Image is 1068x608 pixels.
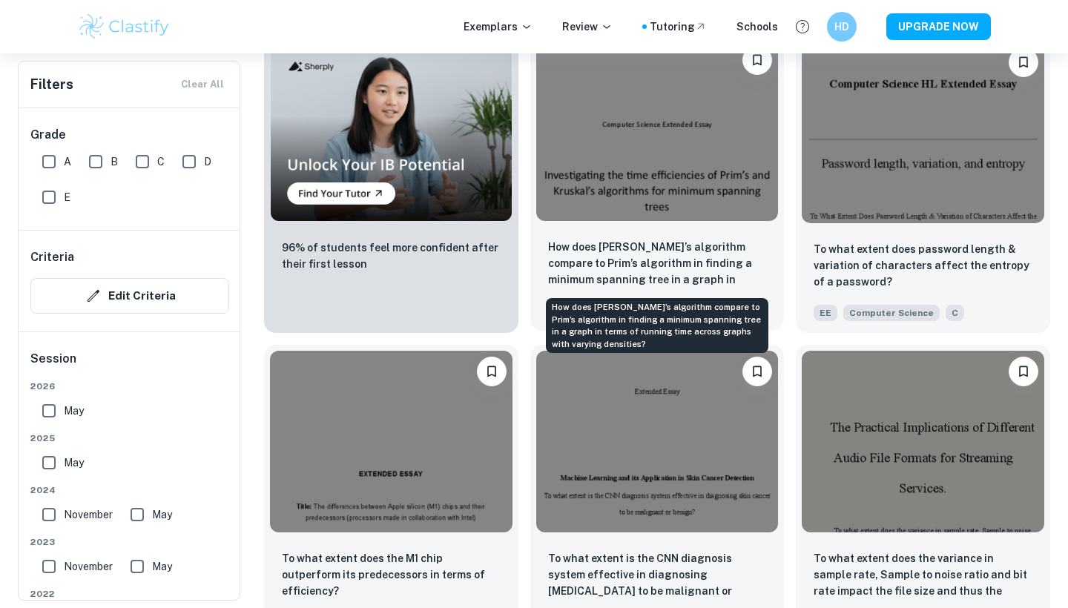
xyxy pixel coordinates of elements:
img: Computer Science EE example thumbnail: To what extent does the variance in samp [802,351,1044,532]
h6: Filters [30,74,73,95]
span: D [204,153,211,170]
button: Bookmark [1009,47,1038,77]
p: Exemplars [464,19,533,35]
a: Schools [736,19,778,35]
span: May [152,558,172,575]
p: To what extent does the M1 chip outperform its predecessors in terms of efficiency? [282,550,501,599]
span: 2025 [30,432,229,445]
span: May [64,403,84,419]
button: Bookmark [477,357,507,386]
span: A [64,153,71,170]
div: How does [PERSON_NAME]’s algorithm compare to Prim’s algorithm in finding a minimum spanning tree... [546,298,768,353]
p: How does Kruskal’s algorithm compare to Prim’s algorithm in finding a minimum spanning tree in a ... [548,239,767,289]
a: Tutoring [650,19,707,35]
span: C [157,153,165,170]
span: 2024 [30,483,229,497]
img: Thumbnail [270,42,512,222]
span: November [64,558,113,575]
a: BookmarkTo what extent does password length & variation of characters affect the entropy of a pas... [796,36,1050,333]
h6: HD [834,19,851,35]
span: May [64,455,84,471]
button: Edit Criteria [30,278,229,314]
button: Bookmark [742,45,772,75]
p: Review [562,19,613,35]
p: To what extent is the CNN diagnosis system effective in diagnosing skin cancer to be malignant or... [548,550,767,601]
span: EE [814,305,837,321]
span: 2023 [30,535,229,549]
p: To what extent does password length & variation of characters affect the entropy of a password? [814,241,1032,290]
img: Clastify logo [77,12,171,42]
a: BookmarkHow does Kruskal’s algorithm compare to Prim’s algorithm in finding a minimum spanning tr... [530,36,785,333]
img: Computer Science EE example thumbnail: How does Kruskal’s algorithm compare to [536,39,779,221]
span: 2022 [30,587,229,601]
img: Computer Science EE example thumbnail: To what extent is the CNN diagnosis syst [536,351,779,532]
img: Computer Science EE example thumbnail: To what extent does password length & va [802,42,1044,223]
h6: Session [30,350,229,380]
span: C [946,305,964,321]
span: Computer Science [843,305,940,321]
h6: Grade [30,126,229,144]
img: Computer Science EE example thumbnail: To what extent does the M1 chip outperfo [270,351,512,532]
h6: Criteria [30,248,74,266]
button: Bookmark [742,357,772,386]
p: 96% of students feel more confident after their first lesson [282,239,501,272]
span: 2026 [30,380,229,393]
span: B [111,153,118,170]
span: May [152,506,172,523]
span: E [64,189,70,205]
p: To what extent does the variance in sample rate, Sample to noise ratio and bit rate impact the fi... [814,550,1032,601]
button: Help and Feedback [790,14,815,39]
button: UPGRADE NOW [886,13,991,40]
span: November [64,506,113,523]
button: Bookmark [1009,357,1038,386]
button: HD [827,12,857,42]
a: Thumbnail96% of students feel more confident after their first lesson [264,36,518,333]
